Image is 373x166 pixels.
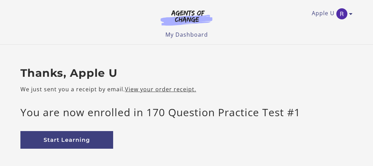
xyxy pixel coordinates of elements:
h2: Thanks, Apple U [20,67,353,80]
a: Toggle menu [312,8,349,19]
img: Agents of Change Logo [153,10,220,26]
p: You are now enrolled in 170 Question Practice Test #1 [20,104,353,120]
a: My Dashboard [165,31,208,38]
a: Start Learning [20,131,113,149]
a: View your order receipt. [125,85,196,93]
p: We just sent you a receipt by email. [20,85,353,93]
